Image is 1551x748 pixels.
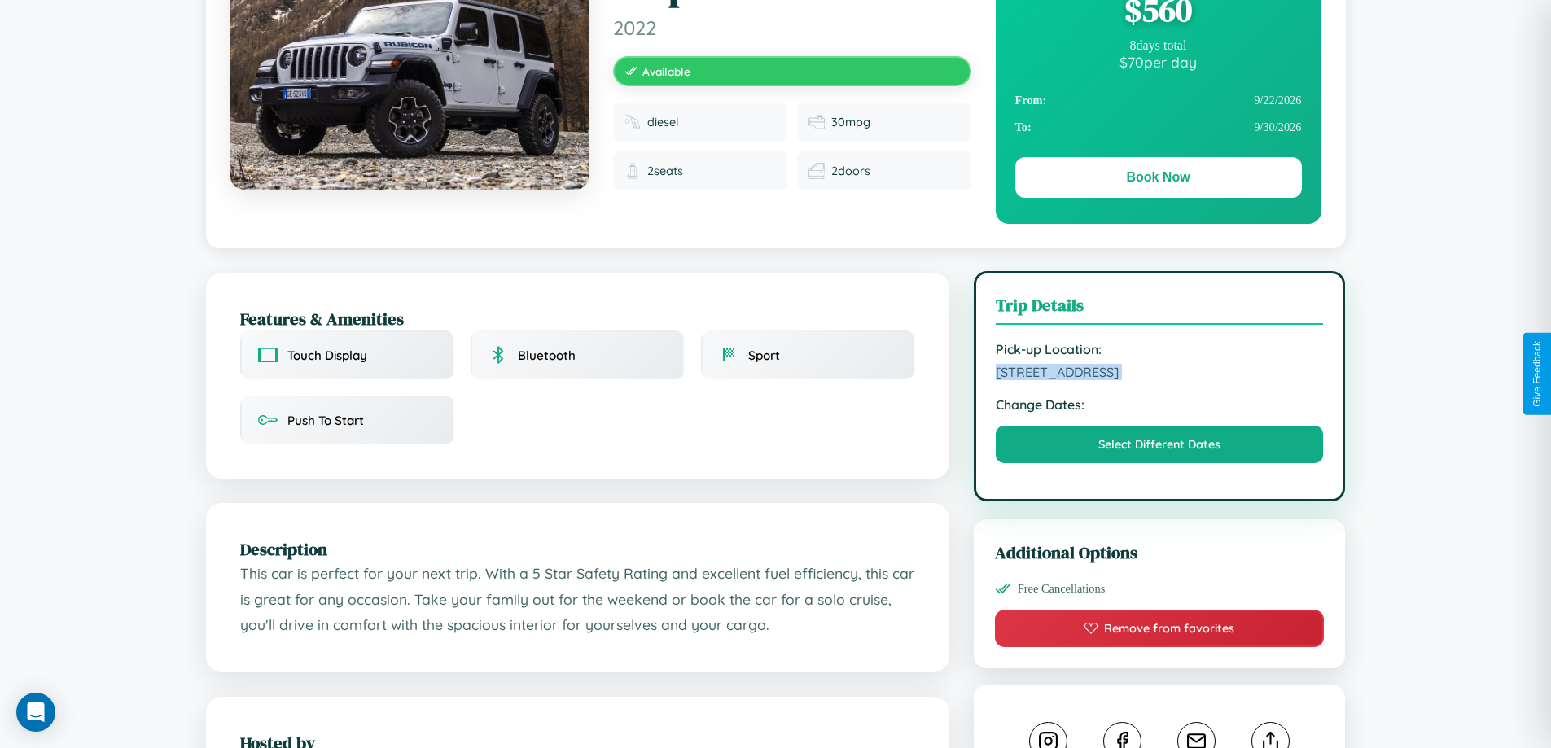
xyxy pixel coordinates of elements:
h3: Trip Details [996,293,1324,325]
h2: Description [240,537,915,561]
div: 8 days total [1015,38,1302,53]
span: Sport [748,348,780,363]
strong: From: [1015,94,1047,107]
span: [STREET_ADDRESS] [996,364,1324,380]
h3: Additional Options [995,540,1325,564]
strong: Change Dates: [996,396,1324,413]
h2: Features & Amenities [240,307,915,330]
span: Bluetooth [518,348,576,363]
strong: Pick-up Location: [996,341,1324,357]
img: Fuel efficiency [808,114,825,130]
span: 30 mpg [831,115,870,129]
button: Select Different Dates [996,426,1324,463]
img: Seats [624,163,641,179]
img: Fuel type [624,114,641,130]
strong: To: [1015,120,1032,134]
span: Touch Display [287,348,367,363]
div: Give Feedback [1531,341,1543,407]
div: $ 70 per day [1015,53,1302,71]
p: This car is perfect for your next trip. With a 5 Star Safety Rating and excellent fuel efficiency... [240,561,915,638]
span: 2022 [613,15,971,40]
button: Book Now [1015,157,1302,198]
span: Available [642,64,690,78]
div: 9 / 30 / 2026 [1015,114,1302,141]
div: 9 / 22 / 2026 [1015,87,1302,114]
span: 2 seats [647,164,683,178]
div: Open Intercom Messenger [16,693,55,732]
span: diesel [647,115,679,129]
img: Doors [808,163,825,179]
span: Free Cancellations [1018,582,1106,596]
span: 2 doors [831,164,870,178]
button: Remove from favorites [995,610,1325,647]
span: Push To Start [287,413,364,428]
